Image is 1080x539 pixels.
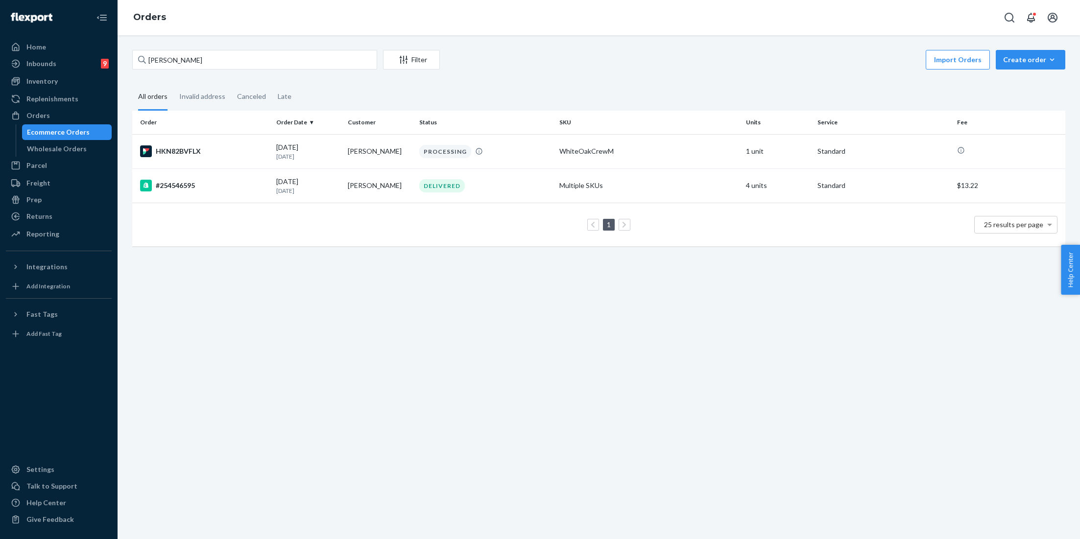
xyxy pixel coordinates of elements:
[559,146,738,156] div: WhiteOakCrewM
[419,145,471,158] div: PROCESSING
[92,8,112,27] button: Close Navigation
[1061,245,1080,295] button: Help Center
[26,309,58,319] div: Fast Tags
[22,141,112,157] a: Wholesale Orders
[1000,8,1019,27] button: Open Search Box
[27,127,90,137] div: Ecommerce Orders
[26,111,50,120] div: Orders
[6,56,112,71] a: Inbounds9
[984,220,1043,229] span: 25 results per page
[26,195,42,205] div: Prep
[276,177,340,195] div: [DATE]
[742,168,814,203] td: 4 units
[26,42,46,52] div: Home
[276,142,340,161] div: [DATE]
[101,59,109,69] div: 9
[953,168,1065,203] td: $13.22
[1003,55,1058,65] div: Create order
[6,279,112,294] a: Add Integration
[26,211,52,221] div: Returns
[817,181,950,190] p: Standard
[140,145,268,157] div: HKN82BVFLX
[6,108,112,123] a: Orders
[6,259,112,275] button: Integrations
[26,229,59,239] div: Reporting
[6,512,112,527] button: Give Feedback
[26,76,58,86] div: Inventory
[742,111,814,134] th: Units
[26,465,54,474] div: Settings
[132,50,377,70] input: Search orders
[6,226,112,242] a: Reporting
[26,515,74,524] div: Give Feedback
[817,146,950,156] p: Standard
[6,175,112,191] a: Freight
[276,152,340,161] p: [DATE]
[26,59,56,69] div: Inbounds
[1043,8,1062,27] button: Open account menu
[344,134,415,168] td: [PERSON_NAME]
[6,39,112,55] a: Home
[27,144,87,154] div: Wholesale Orders
[605,220,613,229] a: Page 1 is your current page
[996,50,1065,70] button: Create order
[26,161,47,170] div: Parcel
[415,111,555,134] th: Status
[6,209,112,224] a: Returns
[6,306,112,322] button: Fast Tags
[1021,8,1041,27] button: Open notifications
[272,111,344,134] th: Order Date
[138,84,168,111] div: All orders
[6,192,112,208] a: Prep
[6,326,112,342] a: Add Fast Tag
[6,91,112,107] a: Replenishments
[384,55,439,65] div: Filter
[26,282,70,290] div: Add Integration
[278,84,291,109] div: Late
[26,94,78,104] div: Replenishments
[276,187,340,195] p: [DATE]
[814,111,954,134] th: Service
[6,158,112,173] a: Parcel
[6,462,112,477] a: Settings
[344,168,415,203] td: [PERSON_NAME]
[26,262,68,272] div: Integrations
[742,134,814,168] td: 1 unit
[132,111,272,134] th: Order
[6,478,112,494] a: Talk to Support
[6,495,112,511] a: Help Center
[26,329,62,338] div: Add Fast Tag
[953,111,1065,134] th: Fee
[140,180,268,191] div: #254546595
[11,13,52,23] img: Flexport logo
[133,12,166,23] a: Orders
[179,84,225,109] div: Invalid address
[26,481,77,491] div: Talk to Support
[926,50,990,70] button: Import Orders
[125,3,174,32] ol: breadcrumbs
[26,498,66,508] div: Help Center
[383,50,440,70] button: Filter
[26,178,50,188] div: Freight
[348,118,411,126] div: Customer
[6,73,112,89] a: Inventory
[555,168,742,203] td: Multiple SKUs
[237,84,266,109] div: Canceled
[555,111,742,134] th: SKU
[419,179,465,192] div: DELIVERED
[22,124,112,140] a: Ecommerce Orders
